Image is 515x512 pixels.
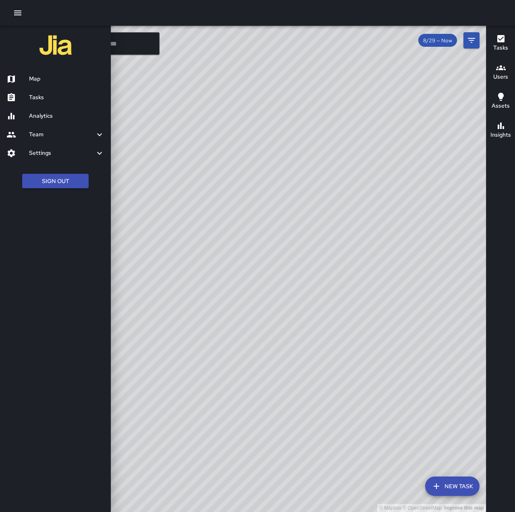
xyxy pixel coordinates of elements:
[490,131,511,139] h6: Insights
[29,75,104,83] h6: Map
[29,130,95,139] h6: Team
[493,73,508,81] h6: Users
[493,44,508,52] h6: Tasks
[39,29,72,61] img: jia-logo
[29,149,95,158] h6: Settings
[29,112,104,121] h6: Analytics
[492,102,510,110] h6: Assets
[29,93,104,102] h6: Tasks
[425,477,480,496] button: New Task
[22,174,89,189] button: Sign Out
